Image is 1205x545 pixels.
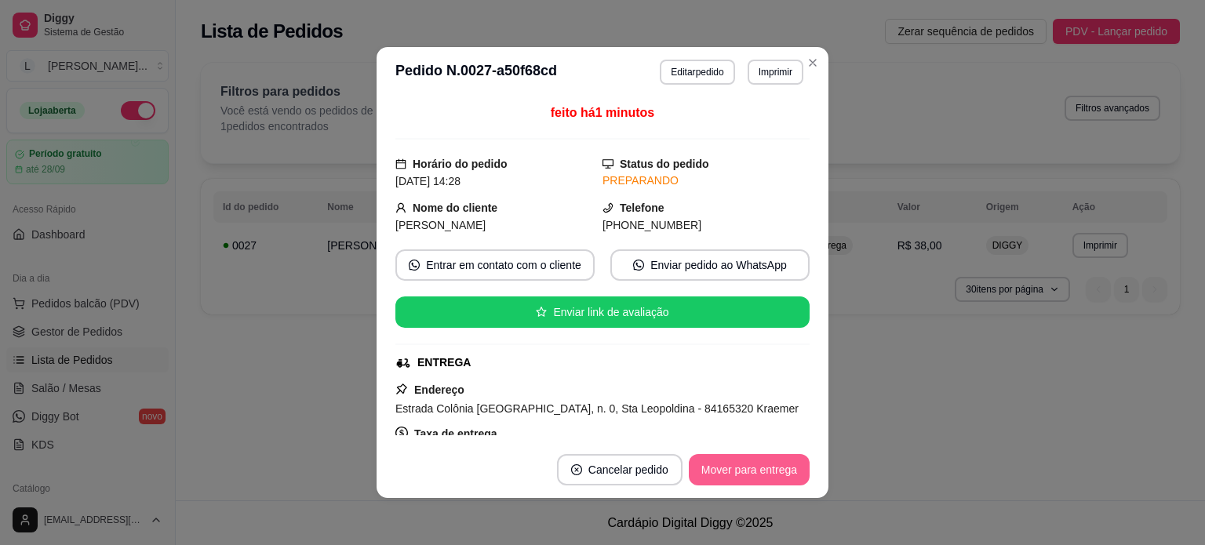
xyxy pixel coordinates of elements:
[395,60,557,85] h3: Pedido N. 0027-a50f68cd
[557,454,683,485] button: close-circleCancelar pedido
[395,296,810,328] button: starEnviar link de avaliação
[620,158,709,170] strong: Status do pedido
[395,427,408,439] span: dollar
[536,307,547,318] span: star
[602,202,613,213] span: phone
[414,427,497,440] strong: Taxa de entrega
[602,158,613,169] span: desktop
[660,60,734,85] button: Editarpedido
[602,173,810,189] div: PREPARANDO
[633,260,644,271] span: whats-app
[417,354,471,371] div: ENTREGA
[395,383,408,395] span: pushpin
[395,219,486,231] span: [PERSON_NAME]
[800,50,825,75] button: Close
[395,158,406,169] span: calendar
[395,202,406,213] span: user
[551,106,654,119] span: feito há 1 minutos
[395,175,461,187] span: [DATE] 14:28
[395,249,595,281] button: whats-appEntrar em contato com o cliente
[620,202,664,214] strong: Telefone
[610,249,810,281] button: whats-appEnviar pedido ao WhatsApp
[689,454,810,485] button: Mover para entrega
[413,158,508,170] strong: Horário do pedido
[602,219,701,231] span: [PHONE_NUMBER]
[413,202,497,214] strong: Nome do cliente
[395,402,799,415] span: Estrada Colônia [GEOGRAPHIC_DATA], n. 0, Sta Leopoldina - 84165320 Kraemer
[409,260,420,271] span: whats-app
[571,464,582,475] span: close-circle
[414,383,464,396] strong: Endereço
[748,60,803,85] button: Imprimir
